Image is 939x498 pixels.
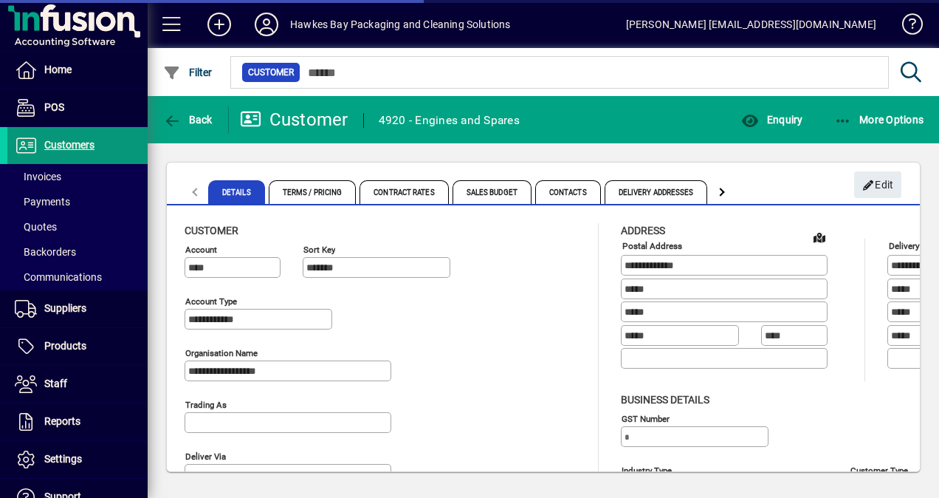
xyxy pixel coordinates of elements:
[44,415,80,427] span: Reports
[163,114,213,126] span: Back
[243,11,290,38] button: Profile
[360,180,448,204] span: Contract Rates
[7,441,148,478] a: Settings
[208,180,265,204] span: Details
[891,3,921,51] a: Knowledge Base
[737,106,806,133] button: Enquiry
[15,171,61,183] span: Invoices
[621,394,709,406] span: Business details
[44,139,94,151] span: Customers
[196,11,243,38] button: Add
[248,65,294,80] span: Customer
[854,171,901,198] button: Edit
[15,246,76,258] span: Backorders
[303,245,335,255] mat-label: Sort key
[15,271,102,283] span: Communications
[159,106,216,133] button: Back
[622,465,672,475] mat-label: Industry type
[850,465,908,475] mat-label: Customer type
[44,101,64,113] span: POS
[741,114,802,126] span: Enquiry
[7,265,148,290] a: Communications
[830,106,928,133] button: More Options
[185,245,217,255] mat-label: Account
[15,196,70,208] span: Payments
[622,413,670,423] mat-label: GST Number
[7,366,148,403] a: Staff
[7,164,148,189] a: Invoices
[621,225,665,236] span: Address
[185,451,226,462] mat-label: Deliver via
[185,400,227,410] mat-label: Trading as
[185,225,238,236] span: Customer
[290,13,511,36] div: Hawkes Bay Packaging and Cleaning Solutions
[862,173,894,197] span: Edit
[7,214,148,239] a: Quotes
[379,109,520,132] div: 4920 - Engines and Spares
[185,348,258,358] mat-label: Organisation name
[834,114,924,126] span: More Options
[148,106,229,133] app-page-header-button: Back
[7,52,148,89] a: Home
[163,66,213,78] span: Filter
[626,13,876,36] div: [PERSON_NAME] [EMAIL_ADDRESS][DOMAIN_NAME]
[7,89,148,126] a: POS
[7,290,148,327] a: Suppliers
[808,225,831,249] a: View on map
[269,180,357,204] span: Terms / Pricing
[185,296,237,307] mat-label: Account Type
[7,239,148,265] a: Backorders
[44,340,86,352] span: Products
[44,378,67,389] span: Staff
[44,302,86,314] span: Suppliers
[44,64,72,75] span: Home
[240,108,348,132] div: Customer
[7,403,148,440] a: Reports
[453,180,532,204] span: Sales Budget
[159,59,216,86] button: Filter
[7,189,148,214] a: Payments
[605,180,708,204] span: Delivery Addresses
[15,221,57,233] span: Quotes
[44,453,82,465] span: Settings
[7,328,148,365] a: Products
[535,180,601,204] span: Contacts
